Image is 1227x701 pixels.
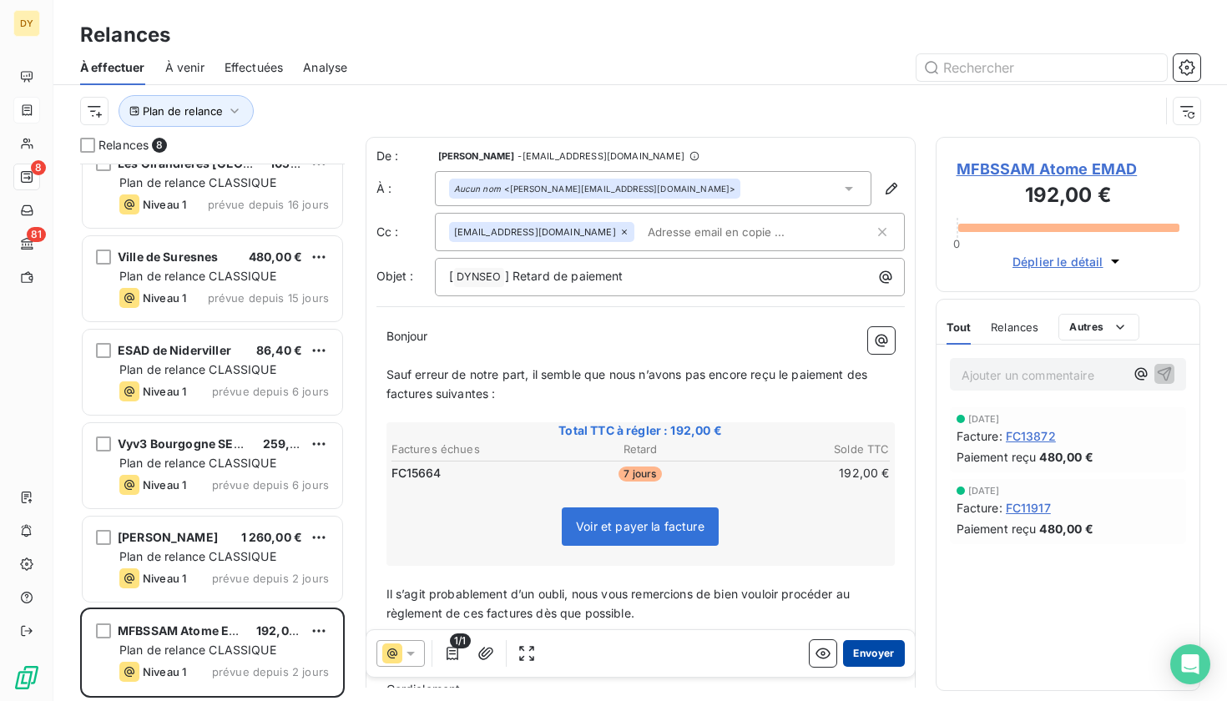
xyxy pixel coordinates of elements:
[449,269,453,283] span: [
[450,633,470,648] span: 1/1
[119,362,276,376] span: Plan de relance CLASSIQUE
[957,499,1002,517] span: Facture :
[118,623,257,638] span: MFBSSAM Atome EMAD
[957,158,1180,180] span: MFBSSAM Atome EMAD
[391,465,442,482] span: FC15664
[991,320,1038,334] span: Relances
[438,151,515,161] span: [PERSON_NAME]
[263,436,316,451] span: 259,20 €
[118,343,231,357] span: ESAD de Niderviller
[558,441,723,458] th: Retard
[1012,253,1103,270] span: Déplier le détail
[208,198,329,211] span: prévue depuis 16 jours
[143,572,186,585] span: Niveau 1
[119,643,276,657] span: Plan de relance CLASSIQUE
[725,464,890,482] td: 192,00 €
[80,164,345,701] div: grid
[1039,448,1093,466] span: 480,00 €
[212,385,329,398] span: prévue depuis 6 jours
[143,291,186,305] span: Niveau 1
[1006,427,1056,445] span: FC13872
[225,59,284,76] span: Effectuées
[957,427,1002,445] span: Facture :
[391,441,556,458] th: Factures échues
[31,160,46,175] span: 8
[968,414,1000,424] span: [DATE]
[118,530,218,544] span: [PERSON_NAME]
[1058,314,1139,340] button: Autres
[386,329,428,343] span: Bonjour
[119,175,276,189] span: Plan de relance CLASSIQUE
[454,183,736,194] div: <[PERSON_NAME][EMAIL_ADDRESS][DOMAIN_NAME]>
[376,224,435,240] label: Cc :
[957,180,1180,214] h3: 192,00 €
[249,250,302,264] span: 480,00 €
[143,198,186,211] span: Niveau 1
[118,436,295,451] span: Vyv3 Bourgogne SERVICE ESA
[1006,499,1051,517] span: FC11917
[143,385,186,398] span: Niveau 1
[13,664,40,691] img: Logo LeanPay
[376,180,435,197] label: À :
[152,138,167,153] span: 8
[389,422,892,439] span: Total TTC à régler : 192,00 €
[386,682,464,696] span: Cordialement,
[376,269,414,283] span: Objet :
[968,486,1000,496] span: [DATE]
[212,572,329,585] span: prévue depuis 2 jours
[119,456,276,470] span: Plan de relance CLASSIQUE
[119,95,254,127] button: Plan de relance
[241,530,303,544] span: 1 260,00 €
[576,519,704,533] span: Voir et payer la facture
[947,320,972,334] span: Tout
[957,448,1037,466] span: Paiement reçu
[212,665,329,678] span: prévue depuis 2 jours
[619,466,661,482] span: 7 jours
[256,623,307,638] span: 192,00 €
[27,227,46,242] span: 81
[843,640,904,667] button: Envoyer
[454,227,616,237] span: [EMAIL_ADDRESS][DOMAIN_NAME]
[376,148,435,164] span: De :
[98,137,149,154] span: Relances
[118,250,219,264] span: Ville de Suresnes
[13,10,40,37] div: DY
[143,478,186,492] span: Niveau 1
[957,520,1037,537] span: Paiement reçu
[505,269,624,283] span: ] Retard de paiement
[386,367,871,401] span: Sauf erreur de notre part, il semble que nous n’avons pas encore reçu le paiement des factures su...
[119,549,276,563] span: Plan de relance CLASSIQUE
[143,665,186,678] span: Niveau 1
[953,237,960,250] span: 0
[119,269,276,283] span: Plan de relance CLASSIQUE
[208,291,329,305] span: prévue depuis 15 jours
[725,441,890,458] th: Solde TTC
[256,343,302,357] span: 86,40 €
[165,59,204,76] span: À venir
[212,478,329,492] span: prévue depuis 6 jours
[916,54,1167,81] input: Rechercher
[454,268,504,287] span: DYNSEO
[143,104,223,118] span: Plan de relance
[80,20,170,50] h3: Relances
[1039,520,1093,537] span: 480,00 €
[1170,644,1210,684] div: Open Intercom Messenger
[454,183,501,194] em: Aucun nom
[303,59,347,76] span: Analyse
[80,59,145,76] span: À effectuer
[518,151,684,161] span: - [EMAIL_ADDRESS][DOMAIN_NAME]
[1007,252,1129,271] button: Déplier le détail
[641,219,834,245] input: Adresse email en copie ...
[386,587,854,620] span: Il s’agit probablement d’un oubli, nous vous remercions de bien vouloir procéder au règlement de ...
